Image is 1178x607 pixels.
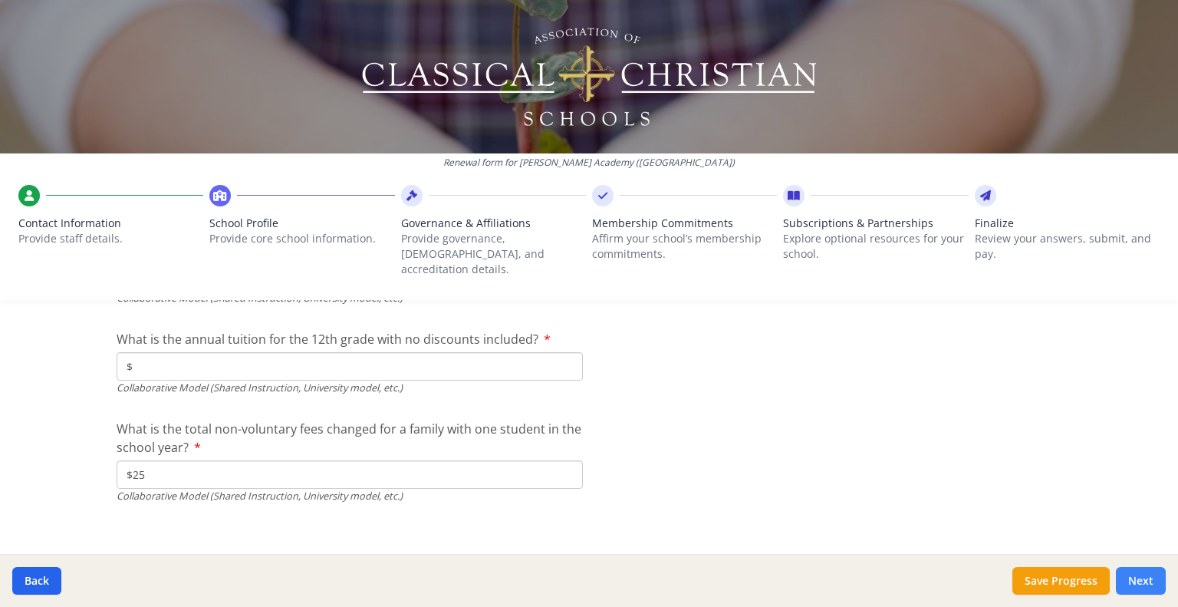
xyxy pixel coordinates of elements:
[592,216,777,231] span: Membership Commitments
[1116,567,1166,595] button: Next
[975,231,1160,262] p: Review your answers, submit, and pay.
[117,331,538,348] span: What is the annual tuition for the 12th grade with no discounts included?
[18,216,203,231] span: Contact Information
[783,216,968,231] span: Subscriptions & Partnerships
[401,231,586,277] p: Provide governance, [DEMOGRAPHIC_DATA], and accreditation details.
[18,231,203,246] p: Provide staff details.
[209,216,394,231] span: School Profile
[975,216,1160,231] span: Finalize
[360,23,819,130] img: Logo
[209,231,394,246] p: Provide core school information.
[117,421,581,456] span: What is the total non-voluntary fees changed for a family with one student in the school year?
[401,216,586,231] span: Governance & Affiliations
[592,231,777,262] p: Affirm your school’s membership commitments.
[117,381,583,395] div: Collaborative Model (Shared Instruction, University model, etc.)
[12,567,61,595] button: Back
[117,489,583,503] div: Collaborative Model (Shared Instruction, University model, etc.)
[783,231,968,262] p: Explore optional resources for your school.
[1012,567,1110,595] button: Save Progress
